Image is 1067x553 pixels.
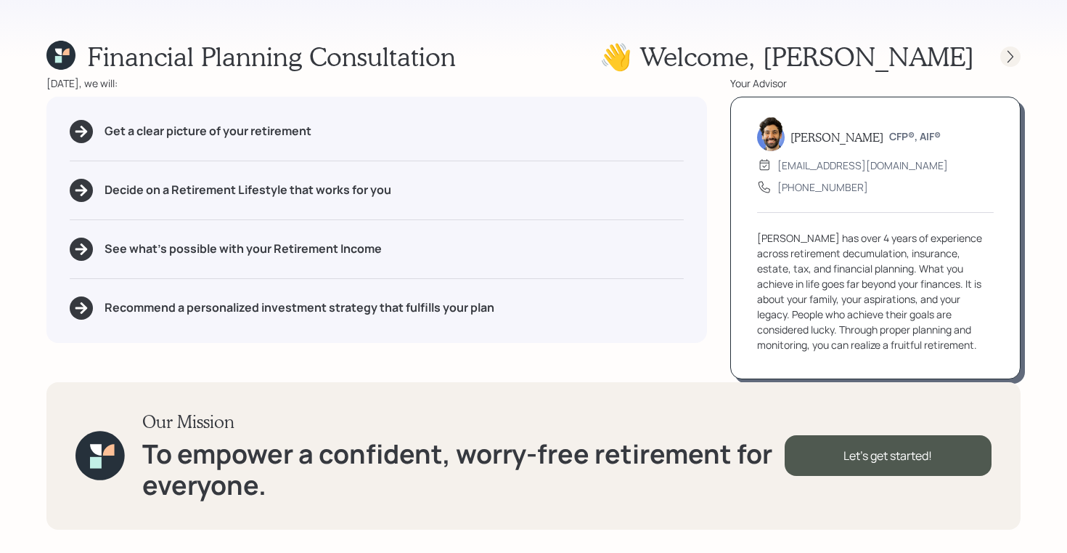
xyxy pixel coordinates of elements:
[105,301,494,315] h5: Recommend a personalized investment strategy that fulfills your plan
[105,124,311,138] h5: Get a clear picture of your retirement
[777,179,868,195] div: [PHONE_NUMBER]
[785,435,992,476] div: Let's get started!
[142,411,785,432] h3: Our Mission
[105,242,382,256] h5: See what's possible with your Retirement Income
[777,158,948,173] div: [EMAIL_ADDRESS][DOMAIN_NAME]
[46,76,707,91] div: [DATE], we will:
[757,230,994,352] div: [PERSON_NAME] has over 4 years of experience across retirement decumulation, insurance, estate, t...
[757,116,785,151] img: eric-schwartz-headshot.png
[105,183,391,197] h5: Decide on a Retirement Lifestyle that works for you
[730,76,1021,91] div: Your Advisor
[790,130,883,144] h5: [PERSON_NAME]
[600,41,974,72] h1: 👋 Welcome , [PERSON_NAME]
[142,438,785,501] h1: To empower a confident, worry-free retirement for everyone.
[87,41,456,72] h1: Financial Planning Consultation
[889,131,941,143] h6: CFP®, AIF®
